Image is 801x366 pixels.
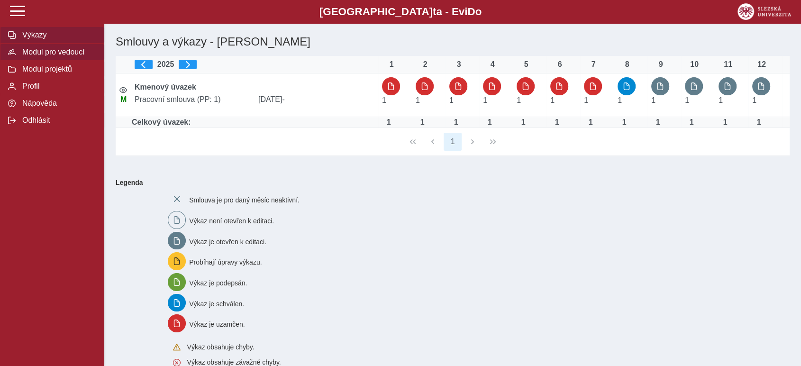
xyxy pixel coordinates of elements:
span: Výkaz je uzamčen. [189,320,245,328]
div: Úvazek : 8 h / den. 40 h / týden. [446,118,465,127]
div: 12 [752,60,771,69]
button: 1 [444,133,462,151]
span: Úvazek : 8 h / den. 40 h / týden. [416,96,420,104]
b: Kmenový úvazek [135,83,196,91]
div: 4 [483,60,502,69]
span: Úvazek : 8 h / den. 40 h / týden. [752,96,756,104]
span: Modul pro vedoucí [19,48,96,56]
div: Úvazek : 8 h / den. 40 h / týden. [413,118,432,127]
div: Úvazek : 8 h / den. 40 h / týden. [648,118,667,127]
span: Výkaz obsahuje chyby. [187,343,254,351]
div: 9 [651,60,670,69]
div: 2025 [135,60,374,69]
span: Smlouva je pro daný měsíc neaktivní. [189,196,300,204]
span: Výkaz je otevřen k editaci. [189,238,266,245]
div: Úvazek : 8 h / den. 40 h / týden. [749,118,768,127]
div: Úvazek : 8 h / den. 40 h / týden. [547,118,566,127]
span: Úvazek : 8 h / den. 40 h / týden. [584,96,588,104]
div: 10 [685,60,704,69]
span: Úvazek : 8 h / den. 40 h / týden. [550,96,555,104]
h1: Smlouvy a výkazy - [PERSON_NAME] [112,31,680,52]
div: Úvazek : 8 h / den. 40 h / týden. [615,118,634,127]
div: 5 [517,60,536,69]
span: Údaje souhlasí s údaji v Magionu [120,95,127,103]
span: Výkazy [19,31,96,39]
b: [GEOGRAPHIC_DATA] a - Evi [28,6,773,18]
div: Úvazek : 8 h / den. 40 h / týden. [682,118,701,127]
span: Odhlásit [19,116,96,125]
span: Úvazek : 8 h / den. 40 h / týden. [651,96,655,104]
div: Úvazek : 8 h / den. 40 h / týden. [379,118,398,127]
span: Úvazek : 8 h / den. 40 h / týden. [517,96,521,104]
span: [DATE] [255,95,378,104]
div: 3 [449,60,468,69]
i: Smlouva je aktivní [119,86,127,94]
span: Úvazek : 8 h / den. 40 h / týden. [483,96,487,104]
span: Úvazek : 8 h / den. 40 h / týden. [382,96,386,104]
span: t [433,6,436,18]
span: Nápověda [19,99,96,108]
td: Celkový úvazek: [131,117,378,128]
span: Modul projektů [19,65,96,73]
div: 11 [719,60,737,69]
span: Úvazek : 8 h / den. 40 h / týden. [685,96,689,104]
div: 2 [416,60,435,69]
div: Úvazek : 8 h / den. 40 h / týden. [514,118,533,127]
span: D [467,6,475,18]
span: Úvazek : 8 h / den. 40 h / týden. [618,96,622,104]
span: Výkaz je schválen. [189,300,244,307]
div: 6 [550,60,569,69]
span: o [475,6,482,18]
img: logo_web_su.png [737,3,791,20]
div: 1 [382,60,401,69]
div: Úvazek : 8 h / den. 40 h / týden. [716,118,735,127]
span: Výkaz je podepsán. [189,279,247,287]
span: Výkaz obsahuje závažné chyby. [187,358,281,366]
span: Úvazek : 8 h / den. 40 h / týden. [719,96,723,104]
div: 7 [584,60,603,69]
div: Úvazek : 8 h / den. 40 h / týden. [480,118,499,127]
span: Profil [19,82,96,91]
span: - [282,95,284,103]
span: Pracovní smlouva (PP: 1) [131,95,255,104]
span: Probíhají úpravy výkazu. [189,258,262,266]
div: 8 [618,60,637,69]
span: Výkaz není otevřen k editaci. [189,217,274,225]
span: Úvazek : 8 h / den. 40 h / týden. [449,96,454,104]
div: Úvazek : 8 h / den. 40 h / týden. [581,118,600,127]
b: Legenda [112,175,786,190]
